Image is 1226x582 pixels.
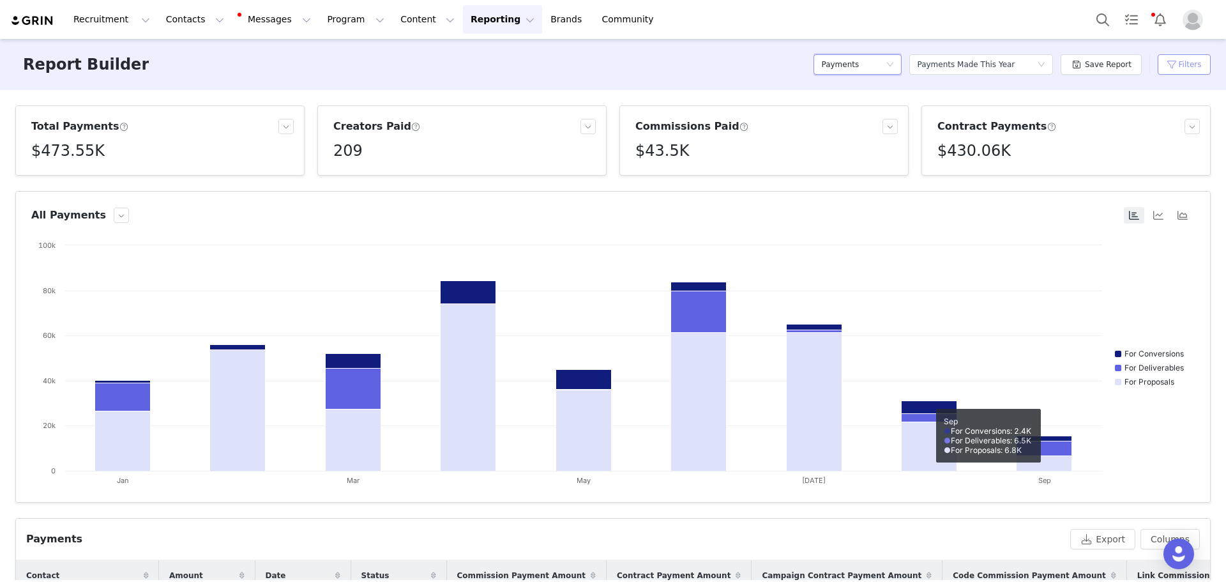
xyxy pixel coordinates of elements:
div: Payments [26,532,82,547]
h3: Contract Payments [937,119,1056,134]
h5: 209 [333,139,363,162]
button: Columns [1140,529,1200,549]
button: Save Report [1061,54,1142,75]
h5: $430.06K [937,139,1011,162]
text: 20k [43,421,56,430]
img: placeholder-profile.jpg [1183,10,1203,30]
a: Tasks [1117,5,1146,34]
text: For Proposals [1124,377,1174,387]
a: Community [594,5,667,34]
text: 100k [38,241,56,250]
text: For Conversions [1124,349,1184,358]
span: Commission Payment Amount [457,570,586,581]
span: Campaign Contract Payment Amount [762,570,921,581]
i: icon: down [1038,61,1045,70]
button: Program [319,5,392,34]
h3: Creators Paid [333,119,421,134]
button: Filters [1158,54,1211,75]
h3: Commissions Paid [635,119,749,134]
img: grin logo [10,15,55,27]
button: Content [393,5,462,34]
a: Brands [543,5,593,34]
span: Status [361,570,390,581]
button: Profile [1175,10,1216,30]
text: [DATE] [802,476,826,485]
button: Recruitment [66,5,158,34]
span: Contact [26,570,59,581]
button: Messages [232,5,319,34]
button: Notifications [1146,5,1174,34]
button: Contacts [158,5,232,34]
text: 40k [43,376,56,385]
span: Amount [169,570,203,581]
span: Contract Payment Amount [617,570,730,581]
text: 0 [51,466,56,475]
span: Date [266,570,286,581]
i: icon: down [886,61,894,70]
button: Reporting [463,5,542,34]
text: 80k [43,286,56,295]
text: Mar [347,476,359,485]
text: May [577,476,591,485]
h5: $473.55K [31,139,105,162]
h5: $43.5K [635,139,689,162]
h3: Report Builder [23,53,149,76]
text: Jan [117,476,129,485]
div: Payments Made This Year [917,55,1015,74]
h5: Payments [821,55,859,74]
div: Open Intercom Messenger [1163,539,1194,569]
text: Sep [1038,476,1051,485]
h3: All Payments [31,208,106,223]
text: For Deliverables [1124,363,1184,372]
h3: Total Payments [31,119,128,134]
button: Export [1070,529,1135,549]
text: 60k [43,331,56,340]
button: Search [1089,5,1117,34]
span: Code Commission Payment Amount [953,570,1105,581]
